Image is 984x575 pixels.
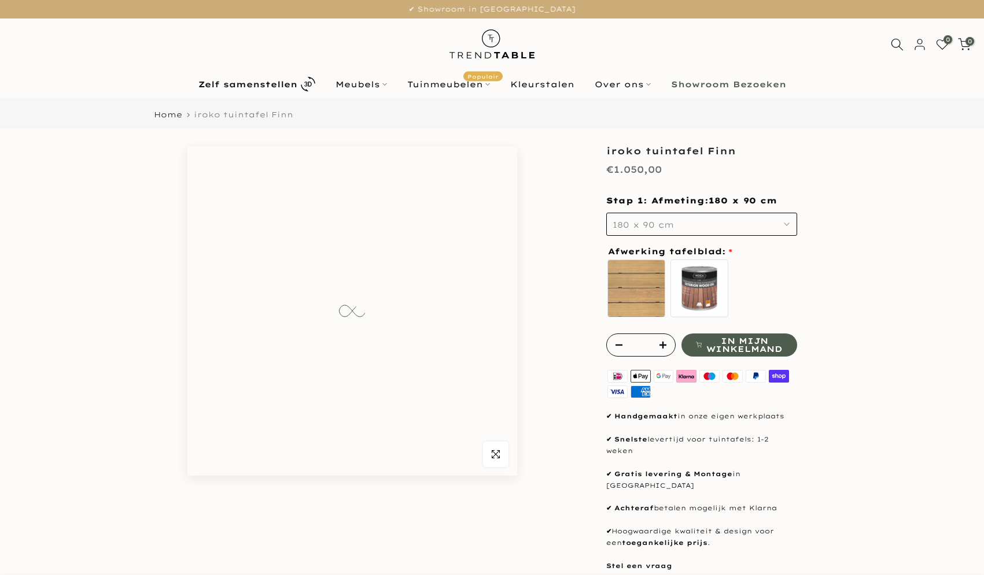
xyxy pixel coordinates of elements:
[606,470,611,478] strong: ✔
[194,110,293,119] span: iroko tuintafel Finn
[500,77,584,91] a: Kleurstalen
[606,368,629,384] img: ideal
[606,384,629,399] img: visa
[608,247,732,255] span: Afwerking tafelblad:
[606,504,611,512] strong: ✔
[188,74,325,94] a: Zelf samenstellen
[613,220,674,230] span: 180 x 90 cm
[965,37,974,46] span: 0
[744,368,767,384] img: paypal
[614,435,647,443] strong: Snelste
[629,368,652,384] img: apple pay
[671,80,786,88] b: Showroom Bezoeken
[606,412,611,420] strong: ✔
[709,195,777,207] span: 180 x 90 cm
[606,161,662,178] div: €1.050,00
[397,77,500,91] a: TuinmeubelenPopulair
[441,18,543,70] img: trend-table
[463,71,503,81] span: Populair
[198,80,297,88] b: Zelf samenstellen
[584,77,661,91] a: Over ons
[958,38,971,51] a: 0
[622,539,707,547] strong: toegankelijke prijs
[606,213,797,236] button: 180 x 90 cm
[14,3,970,16] p: ✔ Showroom in [GEOGRAPHIC_DATA]
[629,384,652,399] img: american express
[606,146,797,155] h1: iroko tuintafel Finn
[614,504,654,512] strong: Achteraf
[606,411,797,422] p: in onze eigen werkplaats
[606,434,797,457] p: levertijd voor tuintafels: 1-2 weken
[325,77,397,91] a: Meubels
[614,412,677,420] strong: Handgemaakt
[661,77,796,91] a: Showroom Bezoeken
[606,195,777,206] span: Stap 1: Afmeting:
[154,111,182,118] a: Home
[606,435,611,443] strong: ✔
[652,368,675,384] img: google pay
[767,368,790,384] img: shopify pay
[606,562,672,570] a: Stel een vraag
[606,527,611,535] strong: ✔
[675,368,698,384] img: klarna
[614,470,732,478] strong: Gratis levering & Montage
[698,368,721,384] img: maestro
[721,368,745,384] img: master
[606,469,797,492] p: in [GEOGRAPHIC_DATA]
[606,503,797,514] p: betalen mogelijk met Klarna
[936,38,949,51] a: 0
[606,526,797,549] p: Hoogwaardige kwaliteit & design voor een .
[944,35,952,44] span: 0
